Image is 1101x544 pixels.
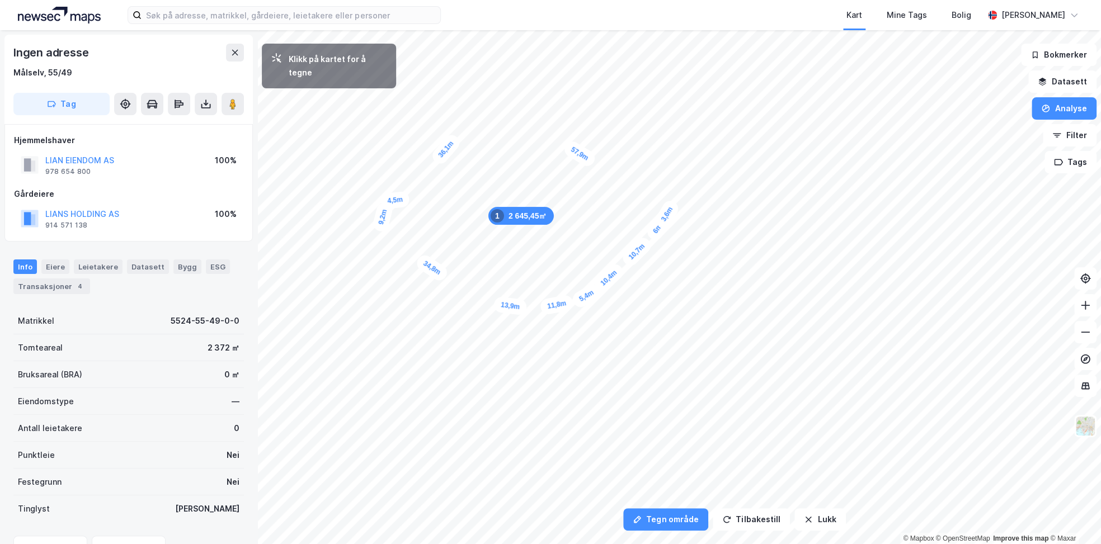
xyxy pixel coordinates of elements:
[794,508,845,531] button: Lukk
[215,154,237,167] div: 100%
[1075,415,1096,437] img: Z
[234,422,239,435] div: 0
[13,93,110,115] button: Tag
[18,7,101,23] img: logo.a4113a55bc3d86da70a041830d287a7e.svg
[18,368,82,381] div: Bruksareal (BRA)
[18,475,62,489] div: Festegrunn
[175,502,239,515] div: [PERSON_NAME]
[208,341,239,354] div: 2 372 ㎡
[13,66,72,79] div: Målselv, 55/49
[41,259,69,274] div: Eiere
[45,221,87,230] div: 914 571 138
[952,8,971,22] div: Bolig
[713,508,790,531] button: Tilbakestill
[1045,490,1101,544] div: Kontrollprogram for chat
[206,259,230,274] div: ESG
[380,191,410,209] div: Map marker
[18,314,54,328] div: Matrikkel
[429,132,462,167] div: Map marker
[13,44,91,62] div: Ingen adresse
[173,259,201,274] div: Bygg
[14,187,243,201] div: Gårdeiere
[227,475,239,489] div: Nei
[18,341,63,354] div: Tomteareal
[887,8,927,22] div: Mine Tags
[224,368,239,381] div: 0 ㎡
[1032,97,1097,120] button: Analyse
[13,259,37,274] div: Info
[846,8,862,22] div: Kart
[562,139,597,169] div: Map marker
[414,252,450,283] div: Map marker
[653,198,681,230] div: Map marker
[491,209,504,223] div: 1
[14,134,243,147] div: Hjemmelshaver
[18,422,82,435] div: Antall leietakere
[619,235,653,269] div: Map marker
[18,395,74,408] div: Eiendomstype
[1001,8,1065,22] div: [PERSON_NAME]
[570,282,603,310] div: Map marker
[371,201,394,233] div: Map marker
[232,395,239,408] div: —
[13,278,90,294] div: Transaksjoner
[591,261,626,295] div: Map marker
[18,502,50,515] div: Tinglyst
[45,167,91,176] div: 978 654 800
[1044,151,1097,173] button: Tags
[493,296,528,316] div: Map marker
[142,7,440,23] input: Søk på adresse, matrikkel, gårdeiere, leietakere eller personer
[623,508,708,531] button: Tegn område
[488,207,554,225] div: Map marker
[936,534,990,542] a: OpenStreetMap
[1021,44,1097,66] button: Bokmerker
[539,294,574,315] div: Map marker
[18,448,55,462] div: Punktleie
[1045,490,1101,544] iframe: Chat Widget
[74,281,86,292] div: 4
[903,534,934,542] a: Mapbox
[993,534,1048,542] a: Improve this map
[1028,70,1097,93] button: Datasett
[215,207,237,221] div: 100%
[1043,124,1097,146] button: Filter
[127,259,169,274] div: Datasett
[171,314,239,328] div: 5524-55-49-0-0
[644,215,671,243] div: Map marker
[227,448,239,462] div: Nei
[74,259,123,274] div: Leietakere
[289,53,387,79] div: Klikk på kartet for å tegne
